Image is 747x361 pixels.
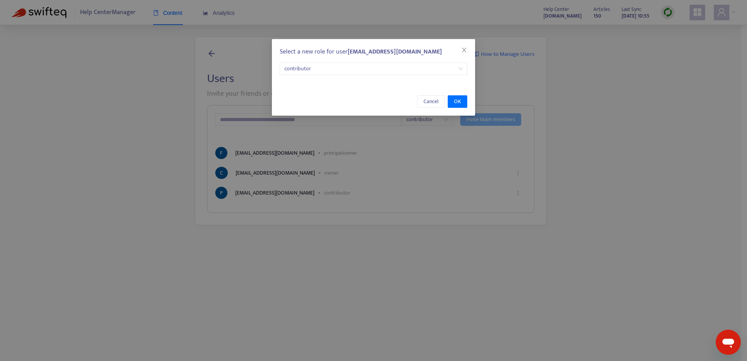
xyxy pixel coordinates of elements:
[448,95,467,108] button: OK
[348,46,442,57] strong: [EMAIL_ADDRESS][DOMAIN_NAME]
[461,47,467,53] span: close
[460,46,468,54] button: Close
[716,330,741,355] iframe: Button to launch messaging window
[280,46,442,57] span: Select a new role for user
[454,97,461,106] span: OK
[417,95,445,108] button: Cancel
[284,63,463,75] span: contributor
[424,97,438,106] span: Cancel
